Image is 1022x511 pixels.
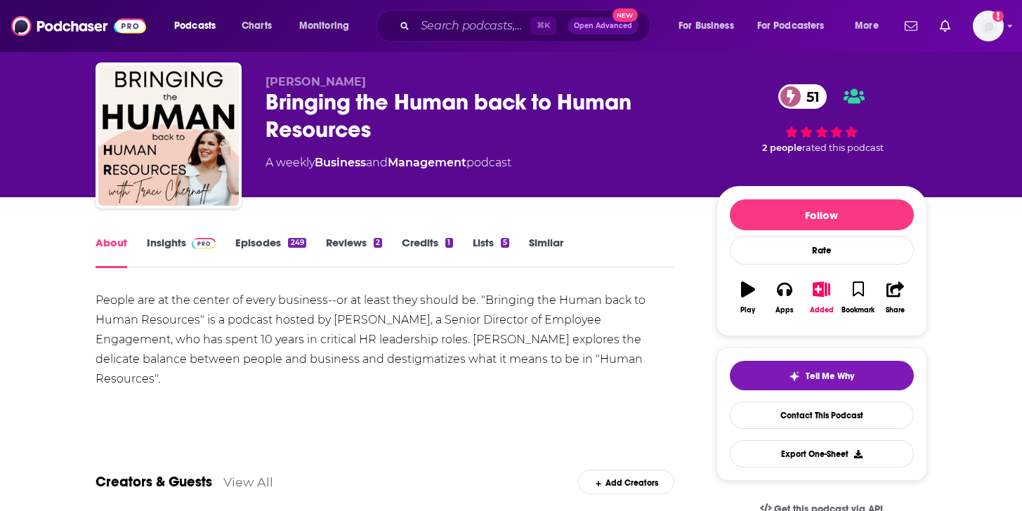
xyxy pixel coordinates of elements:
a: About [96,236,127,268]
button: Open AdvancedNew [568,18,638,34]
a: Credits1 [402,236,452,268]
div: Bookmark [841,306,874,314]
button: open menu [289,15,367,37]
svg: Add a profile image [992,11,1004,22]
div: Apps [775,306,794,314]
a: View All [223,474,273,489]
a: Lists5 [473,236,509,268]
div: Rate [730,236,914,265]
input: Search podcasts, credits, & more... [415,15,530,37]
button: open menu [845,15,896,37]
div: Play [740,306,755,314]
a: 51 [778,84,827,109]
a: Creators & Guests [96,473,212,491]
span: Logged in as systemsteam [973,11,1004,41]
button: Play [730,272,766,323]
span: 2 people [762,142,802,153]
a: Contact This Podcast [730,401,914,429]
div: 1 [445,238,452,248]
div: Search podcasts, credits, & more... [390,10,664,42]
div: Add Creators [578,470,674,494]
button: Follow [730,199,914,230]
span: For Podcasters [757,16,825,36]
div: 2 [374,238,382,248]
span: Open Advanced [574,22,632,29]
span: More [855,16,879,36]
button: Apps [766,272,803,323]
button: Bookmark [840,272,877,323]
button: Export One-Sheet [730,440,914,467]
button: Added [803,272,839,323]
a: Episodes249 [235,236,306,268]
div: 51 2 peoplerated this podcast [716,75,927,162]
img: Podchaser - Follow, Share and Rate Podcasts [11,13,146,39]
span: ⌘ K [530,17,556,35]
span: and [366,156,388,169]
button: open menu [669,15,752,37]
span: Monitoring [299,16,349,36]
span: For Business [679,16,734,36]
span: rated this podcast [802,142,884,153]
img: Bringing the Human back to Human Resources [98,65,239,206]
a: Show notifications dropdown [899,14,923,38]
div: 249 [288,238,306,248]
a: Management [388,156,466,169]
button: open menu [164,15,234,37]
span: Charts [242,16,272,36]
div: A weekly podcast [266,154,511,171]
span: Tell Me Why [806,371,854,382]
div: Share [886,306,905,314]
div: Added [810,306,834,314]
span: [PERSON_NAME] [266,75,366,88]
a: Charts [232,15,280,37]
button: Show profile menu [973,11,1004,41]
a: Similar [529,236,563,268]
button: Share [877,272,913,323]
span: Podcasts [174,16,216,36]
div: 5 [501,238,509,248]
a: InsightsPodchaser Pro [147,236,216,268]
img: tell me why sparkle [789,371,800,382]
a: Reviews2 [326,236,382,268]
button: open menu [748,15,845,37]
button: tell me why sparkleTell Me Why [730,361,914,390]
span: New [612,8,638,22]
span: 51 [792,84,827,109]
a: Show notifications dropdown [934,14,956,38]
img: Podchaser Pro [192,238,216,249]
a: Business [315,156,366,169]
img: User Profile [973,11,1004,41]
div: People are at the center of every business--or at least they should be. "Bringing the Human back ... [96,291,675,389]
